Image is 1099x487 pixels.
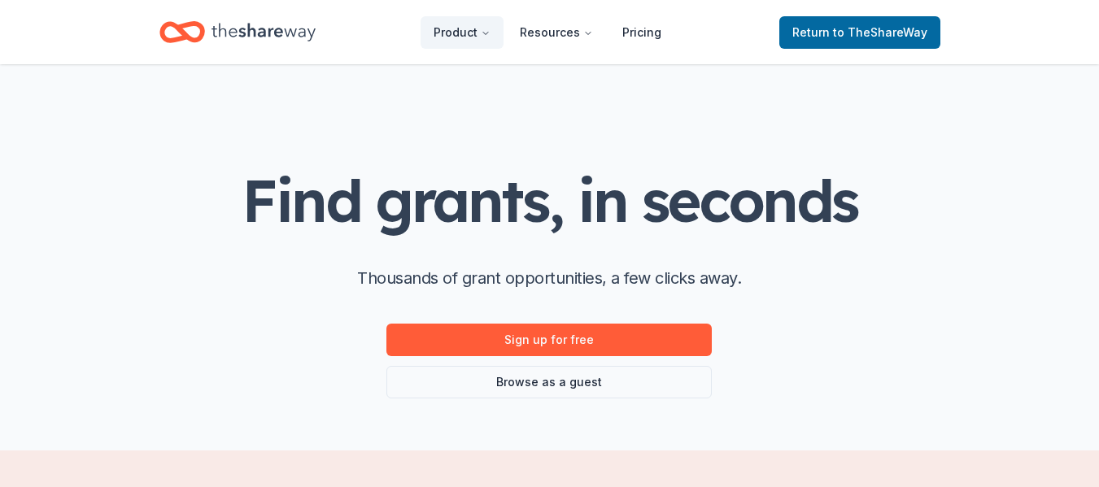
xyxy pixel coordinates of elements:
[159,13,316,51] a: Home
[609,16,674,49] a: Pricing
[386,366,712,398] a: Browse as a guest
[242,168,857,233] h1: Find grants, in seconds
[421,16,504,49] button: Product
[421,13,674,51] nav: Main
[386,324,712,356] a: Sign up for free
[833,25,927,39] span: to TheShareWay
[779,16,940,49] a: Returnto TheShareWay
[357,265,741,291] p: Thousands of grant opportunities, a few clicks away.
[507,16,606,49] button: Resources
[792,23,927,42] span: Return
